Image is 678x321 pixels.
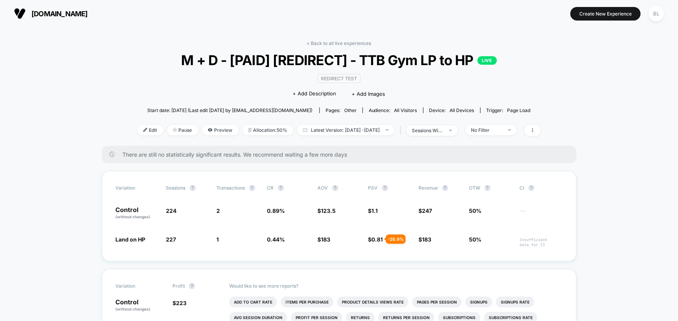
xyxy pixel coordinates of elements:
[372,236,383,243] span: 0.81
[469,185,512,191] span: OTW
[116,283,159,289] span: Variation
[248,128,251,132] img: rebalance
[166,185,186,191] span: Sessions
[229,283,563,289] p: Would like to see more reports?
[143,128,147,132] img: edit
[12,7,90,20] button: [DOMAIN_NAME]
[422,236,432,243] span: 183
[321,207,336,214] span: 123.5
[344,107,357,113] span: other
[318,185,328,191] span: AOV
[386,235,406,244] div: - 26.9 %
[116,236,146,243] span: Land on HP
[297,125,394,135] span: Latest Version: [DATE] - [DATE]
[412,128,443,133] div: sessions with impression
[337,297,408,307] li: Product Details Views Rate
[369,107,417,113] div: Audience:
[368,236,383,243] span: $
[307,40,371,46] a: < Back to all live experiences
[508,129,511,131] img: end
[318,236,331,243] span: $
[317,74,361,83] span: Redirect Test
[368,185,378,191] span: PSV
[267,185,274,191] span: CR
[229,297,277,307] li: Add To Cart Rate
[507,107,531,113] span: Page Load
[486,107,531,113] div: Trigger:
[386,129,389,131] img: end
[123,151,561,158] span: There are still no statistically significant results. We recommend waiting a few more days
[281,297,333,307] li: Items Per Purchase
[419,207,432,214] span: $
[398,125,406,136] span: |
[442,185,448,191] button: ?
[520,237,563,247] span: Insufficient data for CI
[469,207,482,214] span: 50%
[485,185,491,191] button: ?
[167,125,198,135] span: Pause
[217,207,220,214] span: 2
[528,185,535,191] button: ?
[190,185,196,191] button: ?
[471,127,502,133] div: No Filter
[173,128,177,132] img: end
[419,185,438,191] span: Revenue
[394,107,417,113] span: All Visitors
[450,107,474,113] span: all devices
[267,236,285,243] span: 0.44 %
[173,283,185,289] span: Profit
[173,300,186,306] span: $
[332,185,338,191] button: ?
[326,107,357,113] div: Pages:
[116,307,151,311] span: (without changes)
[116,207,159,220] p: Control
[31,10,88,18] span: [DOMAIN_NAME]
[649,6,664,21] div: BL
[449,129,452,131] img: end
[267,207,285,214] span: 0.89 %
[242,125,293,135] span: Allocation: 50%
[478,56,497,65] p: LIVE
[321,236,331,243] span: 183
[352,91,385,97] span: + Add Images
[423,107,480,113] span: Device:
[647,6,666,22] button: BL
[570,7,641,21] button: Create New Experience
[372,207,378,214] span: 1.1
[368,207,378,214] span: $
[412,297,462,307] li: Pages Per Session
[318,207,336,214] span: $
[496,297,534,307] li: Signups Rate
[176,300,186,306] span: 223
[116,299,165,312] p: Control
[166,236,176,243] span: 227
[520,209,563,220] span: ---
[157,52,520,68] span: M + D - [PAID] [REDIRECT] - TTB Gym LP to HP
[138,125,163,135] span: Edit
[419,236,432,243] span: $
[116,185,159,191] span: Variation
[166,207,177,214] span: 224
[116,214,151,219] span: (without changes)
[202,125,239,135] span: Preview
[217,236,219,243] span: 1
[520,185,563,191] span: CI
[293,90,336,98] span: + Add Description
[189,283,195,289] button: ?
[217,185,245,191] span: Transactions
[147,107,312,113] span: Start date: [DATE] (Last edit [DATE] by [EMAIL_ADDRESS][DOMAIN_NAME])
[465,297,492,307] li: Signups
[278,185,284,191] button: ?
[469,236,482,243] span: 50%
[382,185,388,191] button: ?
[422,207,432,214] span: 247
[249,185,255,191] button: ?
[303,128,307,132] img: calendar
[14,8,26,19] img: Visually logo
